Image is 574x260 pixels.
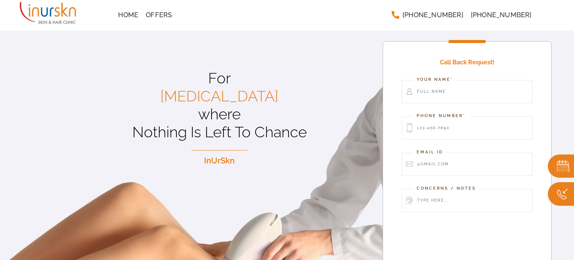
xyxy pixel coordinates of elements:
[114,7,142,22] a: Home
[467,7,536,22] a: [PHONE_NUMBER]
[402,225,515,254] iframe: reCAPTCHA
[160,87,278,105] span: [MEDICAL_DATA]
[413,76,457,83] label: Your Name*
[118,12,138,18] span: Home
[548,182,574,206] img: Callc.png
[402,189,533,212] input: Type here...
[56,154,383,167] p: InUrSkn
[146,12,172,18] span: Offers
[402,12,463,18] span: [PHONE_NUMBER]
[402,80,533,103] input: Full Name
[413,149,447,156] label: Email Id
[402,116,533,140] input: 123-456-7890
[413,185,480,192] label: Concerns / Notes
[413,113,469,119] label: Phone Number*
[402,153,533,176] input: @gmail.com
[402,53,533,72] h4: Call Back Request!
[56,69,383,141] p: For where Nothing Is Left To Chance
[388,7,467,22] a: [PHONE_NUMBER]
[548,155,574,178] img: book.png
[142,7,176,22] a: Offers
[471,12,532,18] span: [PHONE_NUMBER]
